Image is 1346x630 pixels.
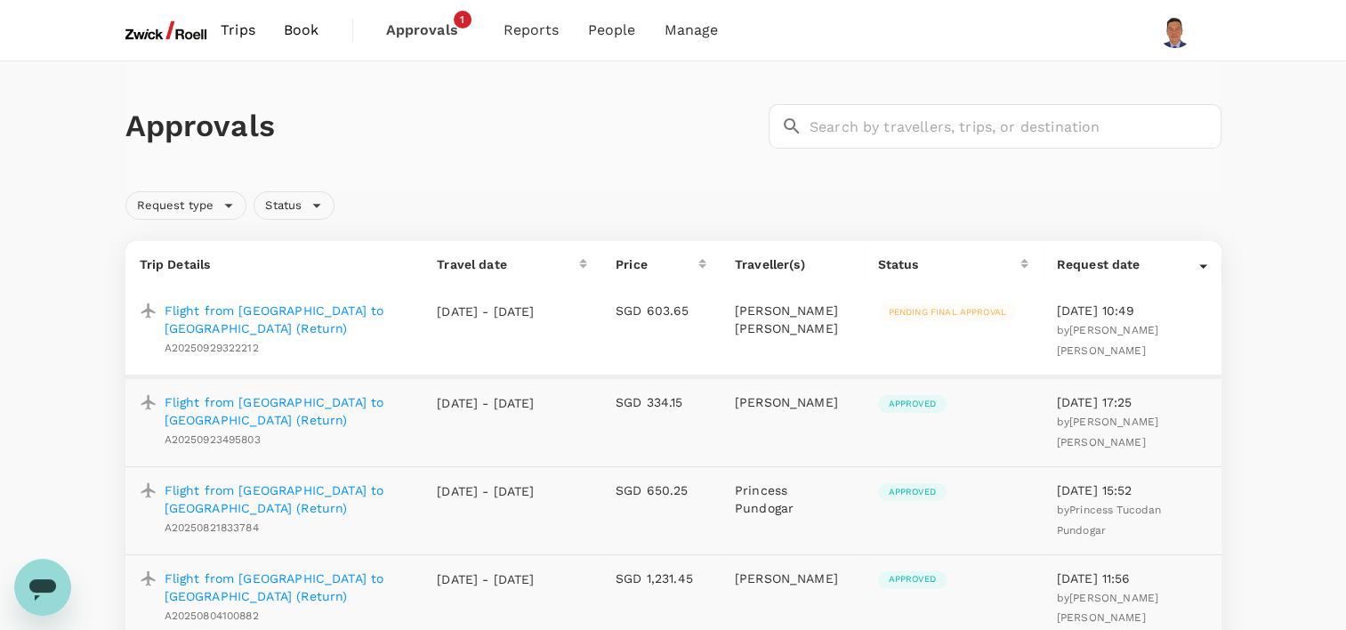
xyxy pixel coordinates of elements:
span: [PERSON_NAME] [PERSON_NAME] [1057,592,1158,625]
span: Approved [878,486,947,498]
div: Request date [1057,255,1199,273]
iframe: Button to launch messaging window [14,559,71,616]
div: Travel date [437,255,579,273]
span: A20250929322212 [165,342,259,354]
p: [DATE] 17:25 [1057,393,1207,411]
h1: Approvals [125,108,762,145]
p: SGD 603.65 [616,302,706,319]
a: Flight from [GEOGRAPHIC_DATA] to [GEOGRAPHIC_DATA] (Return) [165,481,409,517]
div: Status [878,255,1020,273]
p: SGD 1,231.45 [616,569,706,587]
a: Flight from [GEOGRAPHIC_DATA] to [GEOGRAPHIC_DATA] (Return) [165,302,409,337]
p: [PERSON_NAME] [PERSON_NAME] [735,302,850,337]
img: Shaun Lim Chee Siong [1157,12,1193,48]
p: [PERSON_NAME] [735,569,850,587]
p: [DATE] - [DATE] [437,303,535,320]
input: Search by travellers, trips, or destination [810,104,1221,149]
span: A20250923495803 [165,433,261,446]
span: [PERSON_NAME] [PERSON_NAME] [1057,416,1158,448]
span: Reports [504,20,560,41]
span: Trips [221,20,255,41]
a: Flight from [GEOGRAPHIC_DATA] to [GEOGRAPHIC_DATA] (Return) [165,569,409,605]
span: Pending final approval [878,306,1017,319]
p: SGD 334.15 [616,393,706,411]
p: [DATE] 11:56 [1057,569,1207,587]
img: ZwickRoell Pte. Ltd. [125,11,207,50]
p: [DATE] - [DATE] [437,570,535,588]
div: Request type [125,191,247,220]
span: A20250804100882 [165,610,259,622]
span: Approved [878,398,947,410]
span: [PERSON_NAME] [PERSON_NAME] [1057,324,1158,357]
p: [DATE] - [DATE] [437,394,535,412]
span: Request type [126,198,225,214]
span: Status [254,198,312,214]
span: Book [284,20,319,41]
span: by [1057,592,1158,625]
p: [PERSON_NAME] [735,393,850,411]
p: [DATE] 15:52 [1057,481,1207,499]
span: 1 [454,11,472,28]
span: Manage [664,20,718,41]
a: Flight from [GEOGRAPHIC_DATA] to [GEOGRAPHIC_DATA] (Return) [165,393,409,429]
span: by [1057,416,1158,448]
p: SGD 650.25 [616,481,706,499]
p: [DATE] 10:49 [1057,302,1207,319]
p: Trip Details [140,255,409,273]
span: by [1057,504,1162,537]
span: Approvals [386,20,475,41]
span: A20250821833784 [165,521,259,534]
p: Princess Pundogar [735,481,850,517]
div: Price [616,255,698,273]
div: Status [254,191,334,220]
span: by [1057,324,1158,357]
p: Traveller(s) [735,255,850,273]
span: Princess Tucodan Pundogar [1057,504,1162,537]
p: [DATE] - [DATE] [437,482,535,500]
span: People [588,20,636,41]
span: Approved [878,573,947,586]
